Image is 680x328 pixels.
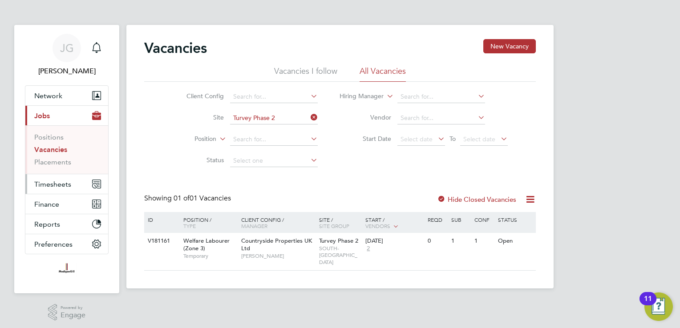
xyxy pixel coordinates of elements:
[365,237,423,245] div: [DATE]
[425,233,449,249] div: 0
[25,125,108,174] div: Jobs
[25,66,109,76] span: Jordan Gutteride
[496,233,534,249] div: Open
[25,86,108,105] button: Network
[61,304,85,312] span: Powered by
[319,237,358,244] span: Turvey Phase 2
[34,112,50,120] span: Jobs
[241,252,315,260] span: [PERSON_NAME]
[360,66,406,82] li: All Vacancies
[332,92,384,101] label: Hiring Manager
[449,233,472,249] div: 1
[183,237,230,252] span: Welfare Labourer (Zone 3)
[174,194,190,203] span: 01 of
[319,245,361,266] span: SOUTH-[GEOGRAPHIC_DATA]
[34,200,59,208] span: Finance
[34,92,62,100] span: Network
[177,212,239,233] div: Position /
[230,155,318,167] input: Select one
[146,233,177,249] div: V181161
[34,133,64,141] a: Positions
[319,222,349,229] span: Site Group
[144,39,207,57] h2: Vacancies
[25,194,108,214] button: Finance
[363,212,425,234] div: Start /
[173,92,224,100] label: Client Config
[34,145,67,154] a: Vacancies
[230,133,318,146] input: Search for...
[472,212,495,227] div: Conf
[25,263,109,277] a: Go to home page
[60,42,74,54] span: JG
[483,39,536,53] button: New Vacancy
[14,25,119,293] nav: Main navigation
[174,194,231,203] span: 01 Vacancies
[183,222,196,229] span: Type
[230,91,318,103] input: Search for...
[340,113,391,121] label: Vendor
[144,194,233,203] div: Showing
[48,304,86,321] a: Powered byEngage
[472,233,495,249] div: 1
[241,237,312,252] span: Countryside Properties UK Ltd
[173,156,224,164] label: Status
[463,135,495,143] span: Select date
[173,113,224,121] label: Site
[34,180,71,188] span: Timesheets
[365,222,390,229] span: Vendors
[25,214,108,234] button: Reports
[239,212,317,233] div: Client Config /
[25,34,109,76] a: JG[PERSON_NAME]
[57,263,77,277] img: madigangill-logo-retina.png
[230,112,318,124] input: Search for...
[644,292,673,321] button: Open Resource Center, 11 new notifications
[365,245,371,252] span: 2
[34,158,71,166] a: Placements
[146,212,177,227] div: ID
[449,212,472,227] div: Sub
[274,66,337,82] li: Vacancies I follow
[401,135,433,143] span: Select date
[34,220,60,228] span: Reports
[61,312,85,319] span: Engage
[397,112,485,124] input: Search for...
[425,212,449,227] div: Reqd
[25,174,108,194] button: Timesheets
[25,234,108,254] button: Preferences
[183,252,237,260] span: Temporary
[397,91,485,103] input: Search for...
[437,195,516,204] label: Hide Closed Vacancies
[340,135,391,143] label: Start Date
[317,212,364,233] div: Site /
[496,212,534,227] div: Status
[241,222,267,229] span: Manager
[447,133,458,144] span: To
[25,106,108,125] button: Jobs
[644,299,652,310] div: 11
[34,240,73,248] span: Preferences
[165,135,216,144] label: Position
